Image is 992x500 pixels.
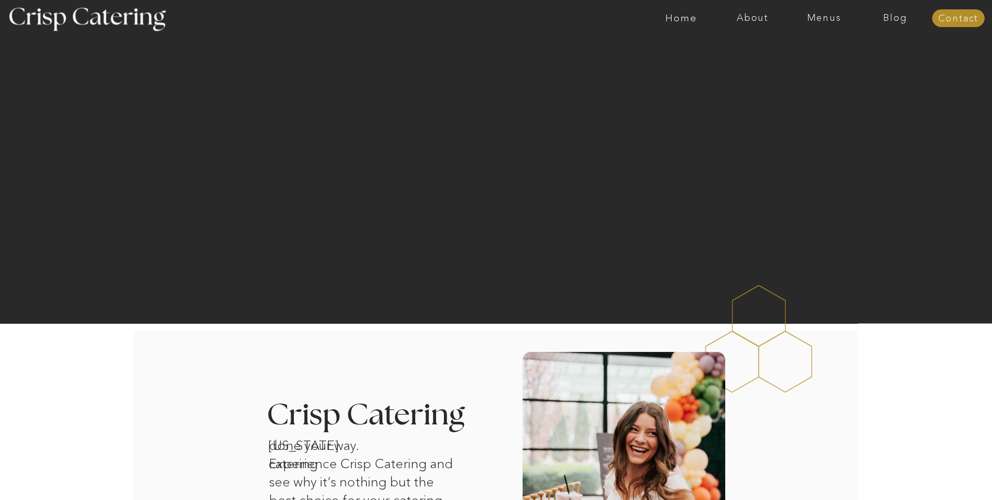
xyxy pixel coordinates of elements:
h3: Crisp Catering [267,400,491,431]
a: About [717,13,788,23]
a: Contact [932,14,985,24]
a: Blog [860,13,931,23]
a: Menus [788,13,860,23]
iframe: podium webchat widget bubble [888,448,992,500]
h1: [US_STATE] catering [268,436,377,450]
a: Home [646,13,717,23]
